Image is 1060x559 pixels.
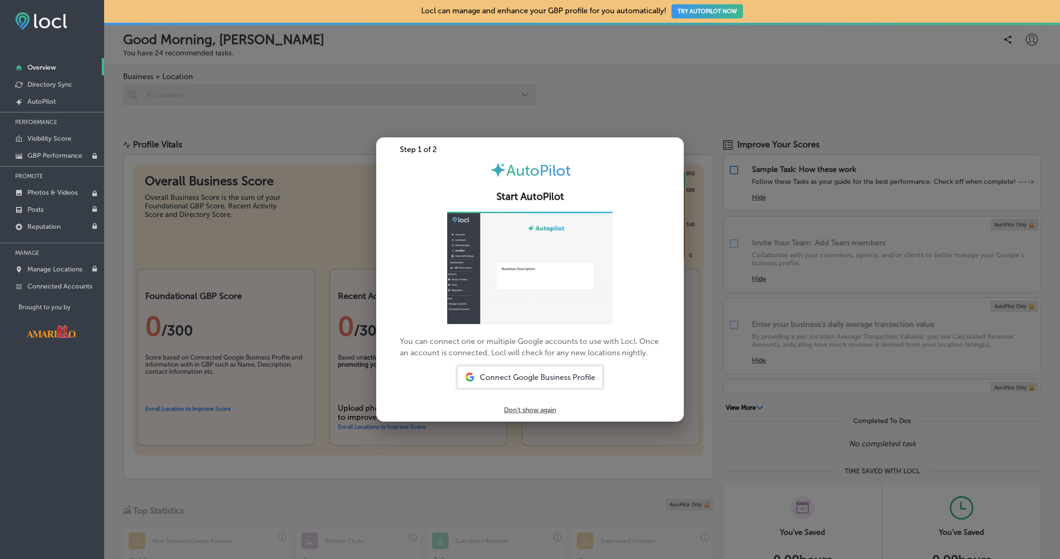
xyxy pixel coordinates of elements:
span: Connect Google Business Profile [480,373,595,382]
h2: Start AutoPilot [388,191,672,203]
p: Manage Locations [27,265,82,273]
p: Don't show again [504,406,556,414]
p: Photos & Videos [27,189,78,197]
p: AutoPilot [27,98,56,106]
p: You can connect one or multiple Google accounts to use with Locl. Once an account is connected, L... [400,212,660,359]
button: TRY AUTOPILOT NOW [671,4,743,18]
span: AutoPilot [506,162,571,180]
p: Brought to you by [18,304,104,311]
img: ap-gif [447,212,613,324]
p: Connected Accounts [27,282,92,290]
div: Step 1 of 2 [376,145,684,154]
img: fda3e92497d09a02dc62c9cd864e3231.png [15,12,67,30]
img: Visit Amarillo [18,318,85,345]
p: Visibility Score [27,135,71,143]
p: GBP Performance [27,152,82,160]
p: Overview [27,63,56,72]
p: Directory Sync [27,81,72,89]
img: autopilot-icon [490,162,506,178]
p: Posts [27,206,44,214]
p: Reputation [27,223,61,231]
